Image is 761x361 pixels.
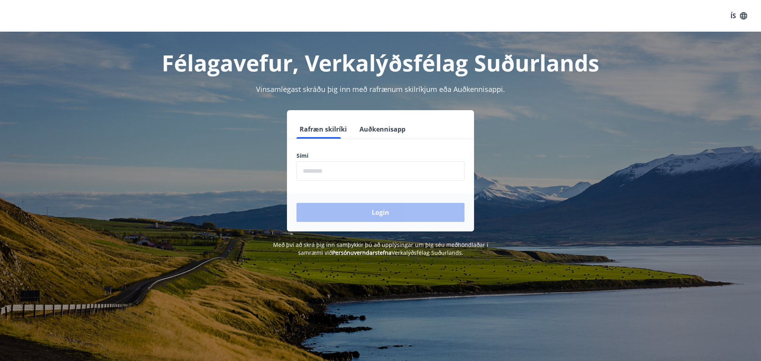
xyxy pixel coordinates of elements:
[296,152,465,160] label: Sími
[296,120,350,139] button: Rafræn skilríki
[332,249,392,256] a: Persónuverndarstefna
[256,84,505,94] span: Vinsamlegast skráðu þig inn með rafrænum skilríkjum eða Auðkennisappi.
[356,120,409,139] button: Auðkennisapp
[273,241,488,256] span: Með því að skrá þig inn samþykkir þú að upplýsingar um þig séu meðhöndlaðar í samræmi við Verkalý...
[105,48,656,78] h1: Félagavefur, Verkalýðsfélag Suðurlands
[726,9,751,23] button: ÍS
